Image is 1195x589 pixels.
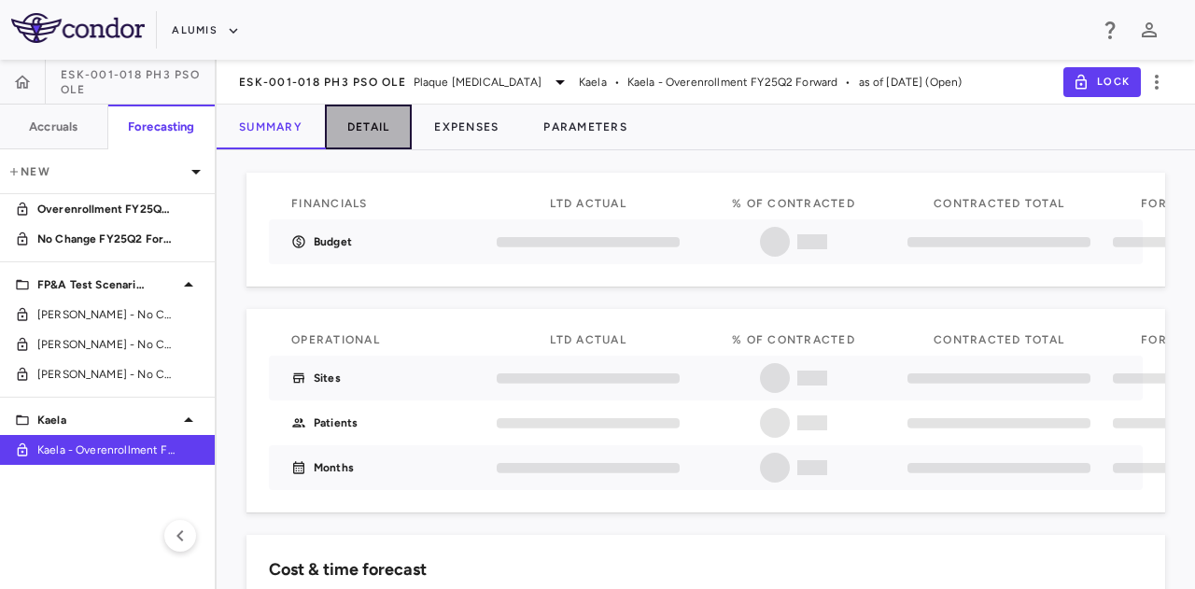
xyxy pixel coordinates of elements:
[859,74,963,91] span: as of [DATE] (Open)
[37,442,176,458] span: Kaela - Overenrollment FY25Q2 Forward
[414,74,541,91] span: Plaque [MEDICAL_DATA]
[579,74,607,91] span: Kaela
[37,412,146,428] p: Kaela
[325,105,413,149] button: Detail
[269,557,427,582] h6: Cost & time forecast
[732,333,855,346] span: % of Contracted
[128,119,195,135] h6: Forecasting
[412,105,521,149] button: Expenses
[314,370,341,386] p: Sites
[37,336,176,353] span: [PERSON_NAME] - No Change FY25Q2 Forward
[845,74,851,91] span: •
[239,75,406,90] span: ESK-001-018 Ph3 PsO OLE
[29,119,77,135] h6: Accruals
[314,414,358,431] p: Patients
[732,197,855,210] span: % of Contracted
[291,197,368,210] span: Financials
[934,197,1064,210] span: Contracted Total
[37,366,176,383] span: [PERSON_NAME] - No Change FY25Q2 Forward
[11,13,145,43] img: logo-full-SnFGN8VE.png
[521,105,650,149] button: Parameters
[314,233,352,250] p: Budget
[550,333,626,346] span: LTD Actual
[291,333,380,346] span: Operational
[172,16,240,46] button: Alumis
[314,459,354,476] p: Months
[37,276,146,293] p: FP&A Test Scenarios
[217,105,325,149] button: Summary
[7,163,185,180] p: New
[61,67,215,97] span: ESK-001-018 Ph3 PsO OLE
[934,333,1064,346] span: Contracted Total
[614,74,620,91] span: •
[37,306,176,323] span: [PERSON_NAME] - No Change FY25Q2 Forward
[550,197,626,210] span: LTD actual
[37,231,176,247] p: No Change FY25Q2 Forward
[37,201,176,217] p: Overenrollment FY25Q2 Forward
[1063,67,1141,97] button: Lock
[627,74,838,91] span: Kaela - Overenrollment FY25Q2 Forward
